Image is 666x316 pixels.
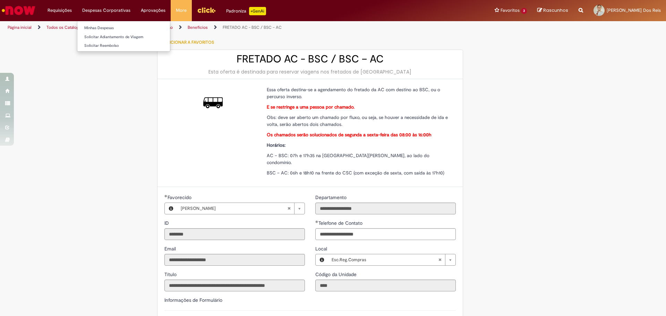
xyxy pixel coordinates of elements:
[164,271,178,277] span: Somente leitura - Título
[48,7,72,14] span: Requisições
[543,7,568,14] span: Rascunhos
[164,68,456,75] div: Esta oferta é destinada para reservar viagens nos fretados de [GEOGRAPHIC_DATA]
[77,42,170,50] a: Solicitar Reembolso
[318,220,364,226] span: Telefone de Contato
[501,7,520,14] span: Favoritos
[5,21,439,34] ul: Trilhas de página
[332,254,438,265] span: Esc.Reg.Compras
[315,194,348,201] label: Somente leitura - Departamento
[168,194,193,200] span: Necessários - Favorecido
[203,93,223,112] img: FRETADO AC - BSC / BSC – AC
[164,297,222,303] label: Informações de Formulário
[157,35,218,50] button: Adicionar a Favoritos
[249,7,266,15] p: +GenAi
[77,24,170,32] a: Minhas Despesas
[267,153,429,165] span: AC – BSC: 07h e 17h35 na [GEOGRAPHIC_DATA][PERSON_NAME], ao lado do condomínio.
[315,271,358,278] label: Somente leitura - Código da Unidade
[328,254,455,265] a: Esc.Reg.ComprasLimpar campo Local
[315,280,456,291] input: Código da Unidade
[164,245,177,252] label: Somente leitura - Email
[8,25,32,30] a: Página inicial
[226,7,266,15] div: Padroniza
[177,203,305,214] a: [PERSON_NAME]Limpar campo Favorecido
[315,246,328,252] span: Local
[181,203,287,214] span: [PERSON_NAME]
[77,33,170,41] a: Solicitar Adiantamento de Viagem
[315,220,318,223] span: Obrigatório Preenchido
[164,53,456,65] h2: FRETADO AC - BSC / BSC – AC
[267,114,448,127] span: Obs: deve ser aberto um chamado por fluxo, ou seja, se houver a necessidade de ida e volta, serão...
[197,5,216,15] img: click_logo_yellow_360x200.png
[164,271,178,278] label: Somente leitura - Título
[164,195,168,197] span: Obrigatório Preenchido
[164,280,305,291] input: Título
[176,7,187,14] span: More
[267,132,432,138] strong: Os chamados serão solucionados de segunda a sexta-feira das 08:00 às 16:00h
[315,194,348,200] span: Somente leitura - Departamento
[315,228,456,240] input: Telefone de Contato
[46,25,83,30] a: Todos os Catálogos
[521,8,527,14] span: 3
[141,7,165,14] span: Aprovações
[164,228,305,240] input: ID
[435,254,445,265] abbr: Limpar campo Local
[164,254,305,266] input: Email
[537,7,568,14] a: Rascunhos
[607,7,661,13] span: [PERSON_NAME] Dos Reis
[164,40,214,45] span: Adicionar a Favoritos
[188,25,208,30] a: Benefícios
[82,7,130,14] span: Despesas Corporativas
[267,104,355,110] strong: E se restringe a uma pessoa por chamado.
[315,271,358,277] span: Somente leitura - Código da Unidade
[164,246,177,252] span: Somente leitura - Email
[165,203,177,214] button: Favorecido, Visualizar este registro Isabella Faria Sousa
[267,87,440,100] span: Essa oferta destina-se a agendamento do fretado da AC com destino ao BSC, ou o percurso inverso.
[316,254,328,265] button: Local, Visualizar este registro Esc.Reg.Compras
[77,21,170,52] ul: Despesas Corporativas
[164,220,170,227] label: Somente leitura - ID
[267,170,444,176] span: BSC – AC: 06h e 18h10 na frente do CSC (com exceção de sexta, com saída às 17h10)
[284,203,294,214] abbr: Limpar campo Favorecido
[315,203,456,214] input: Departamento
[223,25,282,30] a: FRETADO AC - BSC / BSC – AC
[267,142,285,148] strong: Horários:
[1,3,36,17] img: ServiceNow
